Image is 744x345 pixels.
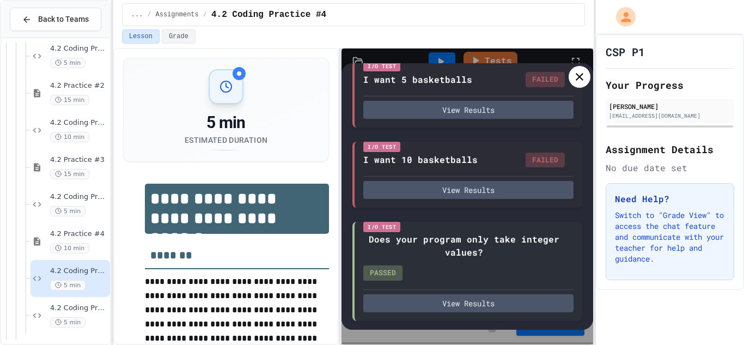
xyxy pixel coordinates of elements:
span: 4.2 Coding Practice #3 [50,192,108,202]
div: Does your program only take integer values? [363,233,565,259]
span: 10 min [50,243,89,253]
div: PASSED [363,265,403,281]
span: 4.2 Practice #3 [50,155,108,165]
span: / [147,10,151,19]
span: 15 min [50,95,89,105]
span: Assignments [156,10,199,19]
span: 5 min [50,317,86,328]
button: Back to Teams [10,8,101,31]
h2: Assignment Details [606,142,734,157]
span: 4.2 Practice #4 [50,229,108,239]
span: / [203,10,207,19]
div: I/O Test [363,61,400,71]
button: Lesson [122,29,160,44]
button: View Results [363,181,574,199]
button: View Results [363,101,574,119]
h1: CSP P1 [606,44,645,59]
span: 15 min [50,169,89,179]
span: ... [131,10,143,19]
h3: Need Help? [615,192,725,205]
span: 5 min [50,280,86,290]
div: [PERSON_NAME] [609,101,731,111]
div: My Account [605,4,638,29]
span: 5 min [50,58,86,68]
div: FAILED [526,72,565,87]
span: Back to Teams [38,14,89,25]
span: 4.2 Coding Practice #4 [211,8,326,21]
button: Grade [162,29,196,44]
div: No due date set [606,161,734,174]
span: 4.2 Coding Practice #4 [50,267,108,276]
div: I want 10 basketballs [363,153,478,166]
button: View Results [363,294,574,312]
div: I/O Test [363,222,400,232]
span: 10 min [50,132,89,142]
span: 4.2 Practice #2 [50,81,108,90]
span: 5 min [50,206,86,216]
span: 4.2 Coding Practice #2 [50,118,108,128]
h2: Your Progress [606,77,734,93]
div: Estimated Duration [185,135,267,146]
div: [EMAIL_ADDRESS][DOMAIN_NAME] [609,112,731,120]
div: 5 min [185,113,267,132]
div: I/O Test [363,142,400,152]
div: I want 5 basketballs [363,73,472,86]
span: 4.2 Coding Practice #5 [50,304,108,313]
div: FAILED [526,153,565,168]
span: 4.2 Coding Practice #1 [50,44,108,53]
p: Switch to "Grade View" to access the chat feature and communicate with your teacher for help and ... [615,210,725,264]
